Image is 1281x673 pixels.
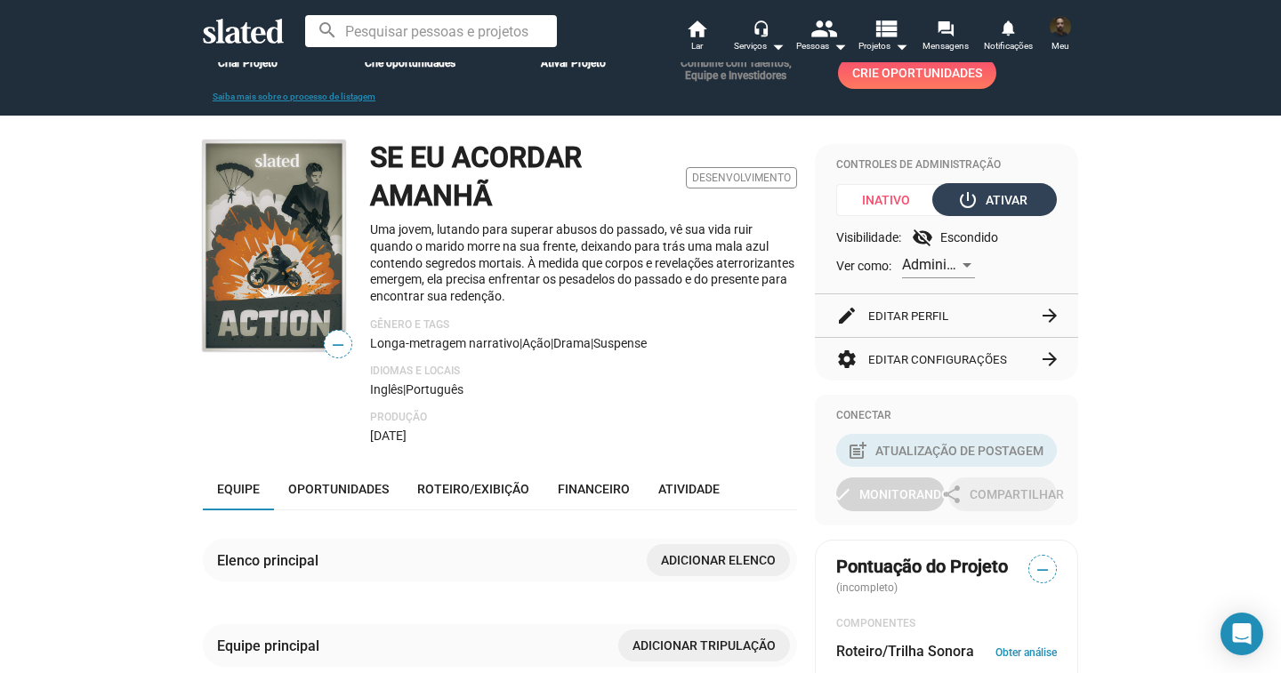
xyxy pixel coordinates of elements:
font: Ação [522,336,551,350]
a: Equipe [203,468,274,510]
font: Longa-metragem narrativo [370,336,520,350]
mat-icon: notifications [999,19,1016,36]
mat-icon: arrow_drop_down [767,36,788,57]
mat-icon: people [810,15,836,41]
font: Mensagens [922,41,969,51]
font: Produção [370,411,427,423]
font: SE EU ACORDAR AMANHÃ [370,140,582,212]
font: Oportunidades [288,482,389,496]
a: Mensagens [914,18,977,57]
font: Editar configurações [868,353,1007,366]
font: Ativar Projeto [541,57,606,69]
mat-icon: post_add [847,440,868,461]
img: Fernando Moura [1050,16,1071,37]
button: Projetos [852,18,914,57]
button: Serviços [728,18,790,57]
font: Criar Projeto [218,57,278,69]
font: Gênero e Tags [370,318,449,331]
mat-icon: forum [937,20,954,36]
a: Roteiro/Exibição [403,468,544,510]
font: [DATE] [370,429,407,443]
button: Pessoas [790,18,852,57]
font: Projetos [858,41,890,51]
font: Visibilidade: [836,230,901,244]
a: Lar [665,18,728,57]
button: Adicionar tripulação [618,629,790,661]
font: Roteiro/Exibição [417,482,529,496]
font: Pessoas [796,41,829,51]
font: Crie oportunidades [852,66,982,80]
font: Lar [691,41,703,51]
font: Roteiro/Trilha Sonora [836,643,974,660]
font: (incompleto) [836,581,898,594]
font: Equipe principal [217,637,319,654]
a: Financeiro [544,468,644,510]
font: Português [406,382,463,397]
mat-icon: edit [836,305,858,326]
font: Inglês [370,382,403,397]
button: Atualização de postagem [836,434,1057,467]
font: Monitorando [859,488,950,502]
button: Editar configurações [836,338,1057,381]
button: Adicionar elenco [647,544,790,576]
mat-icon: arrow_drop_down [829,36,850,57]
font: Pontuação do Projeto [836,556,1008,577]
font: Adicionar elenco [661,553,776,567]
mat-icon: home [686,18,707,39]
mat-icon: share [941,484,963,505]
font: Financeiro [558,482,630,496]
a: Crie oportunidades [838,57,996,89]
font: Editar perfil [868,309,948,323]
a: Notificações [977,18,1039,57]
font: Notificações [984,41,1033,51]
a: Atividade [644,468,734,510]
mat-icon: arrow_forward [1039,305,1060,326]
font: Equipe [217,482,260,496]
font: Atualização de postagem [875,444,1043,458]
font: Elenco principal [217,552,318,569]
button: Monitorando [836,477,945,510]
font: Atividade [658,482,720,496]
font: — [332,335,344,354]
input: Pesquisar pessoas e projetos [305,15,557,47]
font: Adicionar tripulação [632,638,776,653]
font: Crie oportunidades [365,57,455,69]
font: Escondido [940,230,998,244]
font: Drama [553,336,591,350]
mat-icon: power_settings_new [957,189,979,211]
mat-icon: visibility_off [912,227,933,248]
font: Controles de administração [836,158,1001,171]
font: | [520,336,522,350]
button: Editar perfil [836,294,1057,337]
font: Uma jovem, lutando para superar abusos do passado, vê sua vida ruir quando o marido morre na sua ... [370,222,794,302]
button: Ativar [932,183,1058,216]
a: Saiba mais sobre o processo de listagem [213,92,375,101]
mat-icon: arrow_forward [1039,349,1060,370]
font: Desenvolvimento [692,172,791,184]
font: Conectar [836,409,891,421]
mat-icon: arrow_drop_down [890,36,912,57]
font: — [1036,560,1049,579]
font: Idiomas e locais [370,365,460,377]
font: Inativo [862,193,910,207]
font: COMPONENTES [836,617,915,629]
a: Oportunidades [274,468,403,510]
mat-icon: view_list [873,15,898,41]
font: Serviços [734,41,767,51]
mat-icon: headset_mic [753,20,769,36]
font: Ver como: [836,259,891,273]
font: | [591,336,593,350]
font: | [551,336,553,350]
div: Abra o Intercom Messenger [1221,613,1263,655]
mat-icon: check [831,484,852,505]
font: Suspense [593,336,647,350]
img: SE EU ACORDAR AMANHÃ [203,140,345,351]
font: Ativar [986,193,1027,207]
button: Fernando MouraMeu [1039,12,1082,59]
button: Compartilhar [948,477,1057,510]
font: Compartilhar [970,488,1064,502]
font: Administrador [902,256,991,273]
a: Obter análise [995,646,1057,659]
